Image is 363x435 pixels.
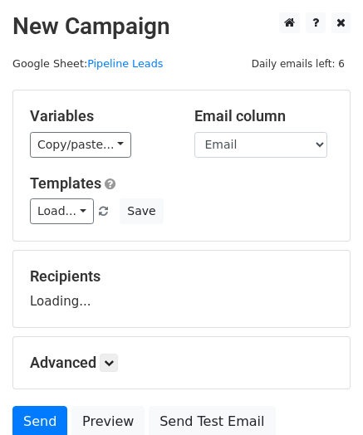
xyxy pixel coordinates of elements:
h5: Recipients [30,267,333,286]
h5: Advanced [30,354,333,372]
a: Copy/paste... [30,132,131,158]
a: Pipeline Leads [87,57,163,70]
a: Templates [30,174,101,192]
button: Save [120,198,163,224]
small: Google Sheet: [12,57,163,70]
div: Loading... [30,267,333,310]
a: Daily emails left: 6 [246,57,351,70]
h5: Email column [194,107,334,125]
h2: New Campaign [12,12,351,41]
a: Load... [30,198,94,224]
span: Daily emails left: 6 [246,55,351,73]
h5: Variables [30,107,169,125]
